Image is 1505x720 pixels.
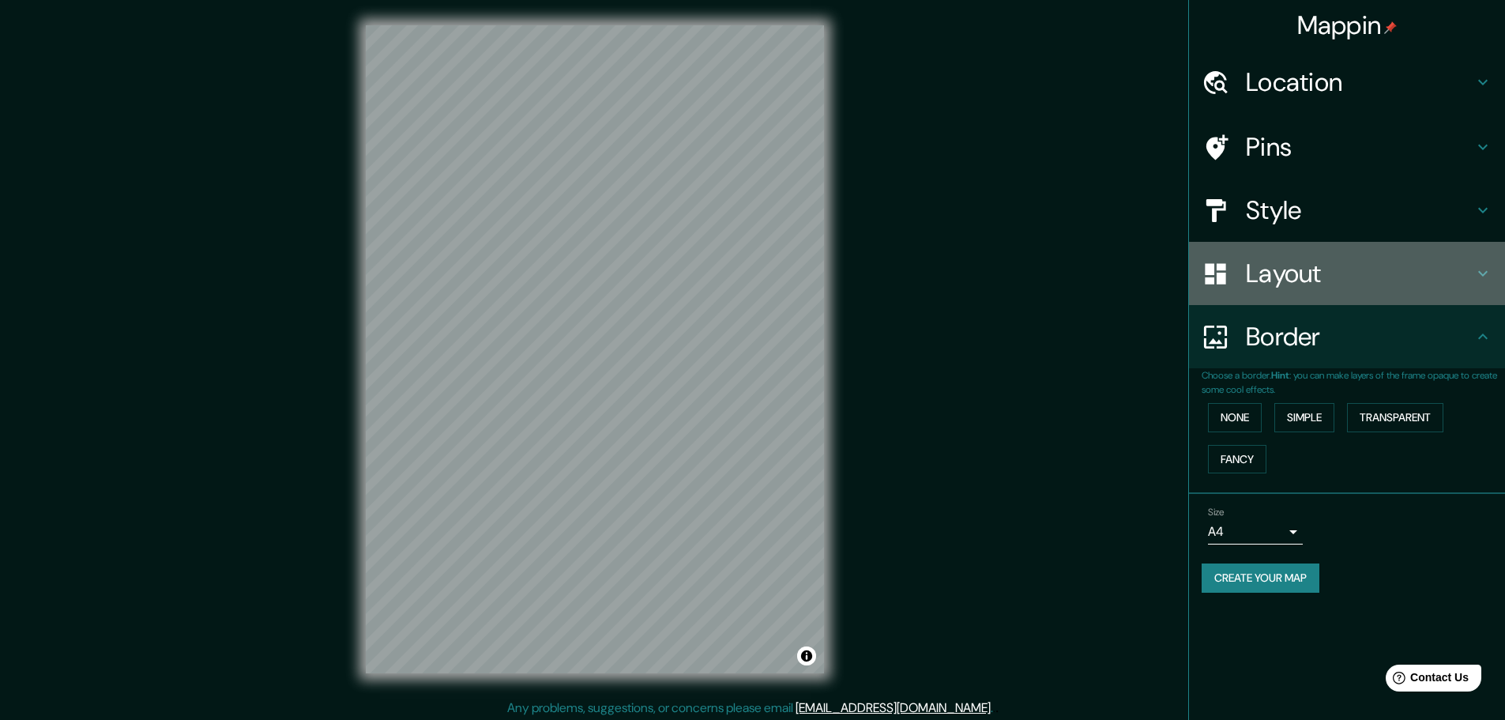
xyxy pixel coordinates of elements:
div: Layout [1189,242,1505,305]
div: Location [1189,51,1505,114]
div: . [995,699,999,718]
h4: Pins [1246,131,1473,163]
canvas: Map [366,25,824,673]
label: Size [1208,506,1225,519]
h4: Location [1246,66,1473,98]
div: A4 [1208,519,1303,545]
button: None [1208,403,1262,432]
img: pin-icon.png [1384,21,1397,34]
h4: Style [1246,194,1473,226]
div: Pins [1189,115,1505,179]
p: Choose a border. : you can make layers of the frame opaque to create some cool effects. [1202,368,1505,397]
div: Border [1189,305,1505,368]
div: . [993,699,995,718]
p: Any problems, suggestions, or concerns please email . [507,699,993,718]
h4: Border [1246,321,1473,352]
button: Transparent [1347,403,1443,432]
button: Simple [1274,403,1334,432]
b: Hint [1271,369,1289,382]
button: Fancy [1208,445,1266,474]
h4: Layout [1246,258,1473,289]
a: [EMAIL_ADDRESS][DOMAIN_NAME] [796,699,991,716]
div: Style [1189,179,1505,242]
h4: Mappin [1297,9,1398,41]
iframe: Help widget launcher [1364,658,1488,703]
button: Toggle attribution [797,646,816,665]
button: Create your map [1202,564,1319,593]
